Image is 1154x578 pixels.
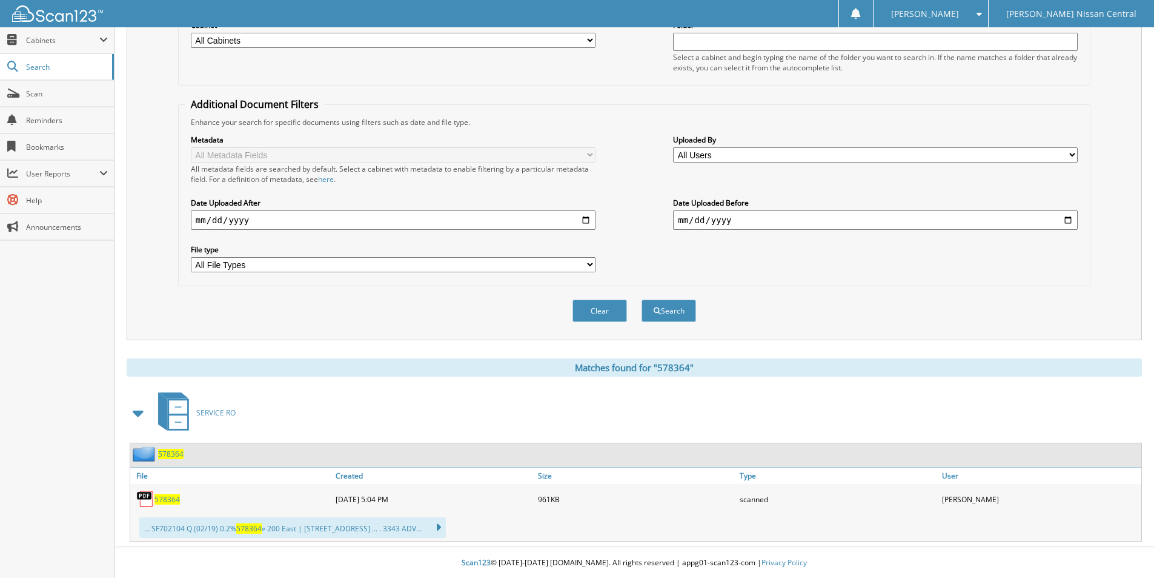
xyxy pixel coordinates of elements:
div: Matches found for "578364" [127,358,1142,377]
div: scanned [737,487,939,511]
span: [PERSON_NAME] [891,10,959,18]
div: Select a cabinet and begin typing the name of the folder you want to search in. If the name match... [673,52,1078,73]
a: Created [333,468,535,484]
button: Search [642,300,696,322]
label: File type [191,244,595,255]
span: Search [26,62,106,72]
a: File [130,468,333,484]
span: Bookmarks [26,142,108,152]
div: Enhance your search for specific documents using filters such as date and file type. [185,117,1084,127]
a: Size [535,468,737,484]
legend: Additional Document Filters [185,98,325,111]
span: Announcements [26,222,108,232]
span: Cabinets [26,35,99,45]
a: Type [737,468,939,484]
a: here [318,174,334,184]
span: User Reports [26,169,99,179]
img: folder2.png [133,446,158,462]
a: 578364 [154,494,180,505]
img: scan123-logo-white.svg [12,5,103,22]
span: Scan [26,89,108,99]
div: [DATE] 5:04 PM [333,487,535,511]
div: ... SF702104 Q (02/19) 0.2% » 200 East | [STREET_ADDRESS] ... . 3343 ADV... [139,517,446,538]
div: © [DATE]-[DATE] [DOMAIN_NAME]. All rights reserved | appg01-scan123-com | [114,548,1154,578]
label: Date Uploaded Before [673,198,1078,208]
div: All metadata fields are searched by default. Select a cabinet with metadata to enable filtering b... [191,164,595,184]
label: Metadata [191,135,595,145]
label: Uploaded By [673,135,1078,145]
input: start [191,210,595,230]
img: PDF.png [136,490,154,508]
input: end [673,210,1078,230]
span: Help [26,195,108,206]
div: [PERSON_NAME] [939,487,1141,511]
a: 578364 [158,449,184,459]
a: SERVICE RO [151,389,236,437]
span: 578364 [236,523,262,534]
span: Scan123 [462,557,491,568]
a: User [939,468,1141,484]
span: Reminders [26,115,108,126]
a: Privacy Policy [761,557,807,568]
label: Date Uploaded After [191,198,595,208]
div: 961KB [535,487,737,511]
iframe: Chat Widget [1093,520,1154,578]
span: SERVICE RO [196,408,236,418]
button: Clear [572,300,627,322]
span: [PERSON_NAME] Nissan Central [1006,10,1136,18]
